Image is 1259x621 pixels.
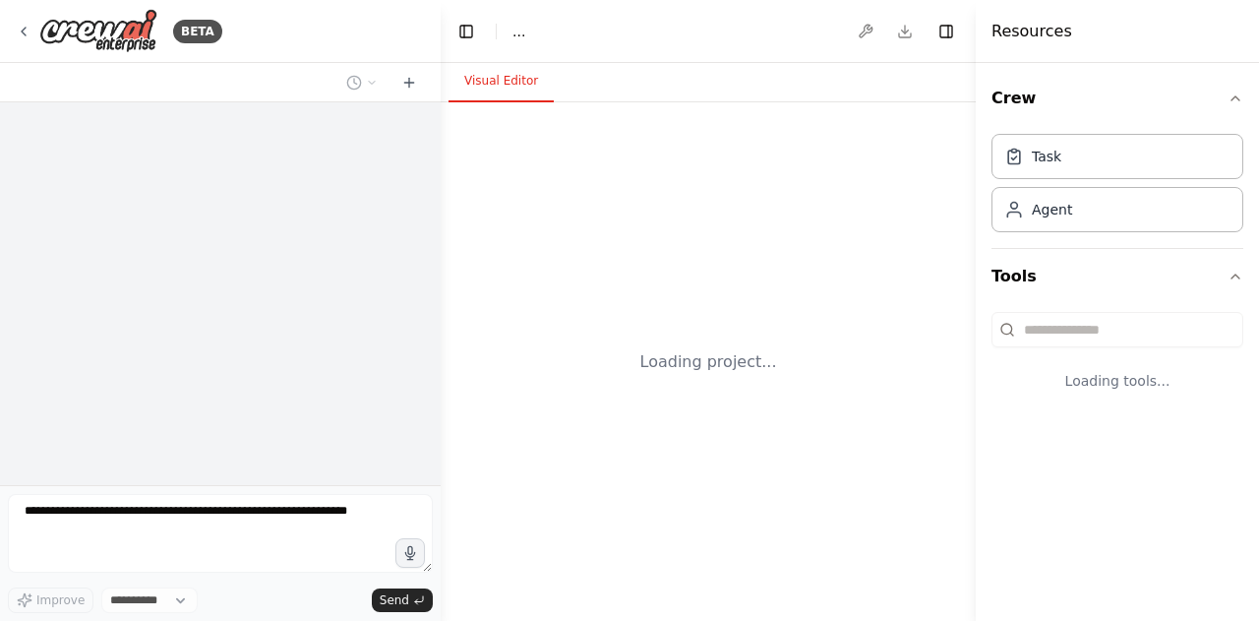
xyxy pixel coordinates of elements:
button: Crew [991,71,1243,126]
button: Click to speak your automation idea [395,538,425,568]
button: Start a new chat [393,71,425,94]
img: Logo [39,9,157,53]
div: Agent [1032,200,1072,219]
div: BETA [173,20,222,43]
button: Send [372,589,433,612]
div: Tools [991,304,1243,422]
button: Improve [8,588,93,613]
span: Send [380,592,409,608]
span: ... [512,22,525,41]
h4: Resources [991,20,1072,43]
div: Loading tools... [991,355,1243,406]
button: Visual Editor [449,61,554,102]
span: Improve [36,592,85,608]
div: Crew [991,126,1243,248]
button: Switch to previous chat [338,71,386,94]
nav: breadcrumb [512,22,525,41]
div: Task [1032,147,1061,166]
div: Loading project... [640,350,777,374]
button: Tools [991,249,1243,304]
button: Hide right sidebar [932,18,960,45]
button: Hide left sidebar [452,18,480,45]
